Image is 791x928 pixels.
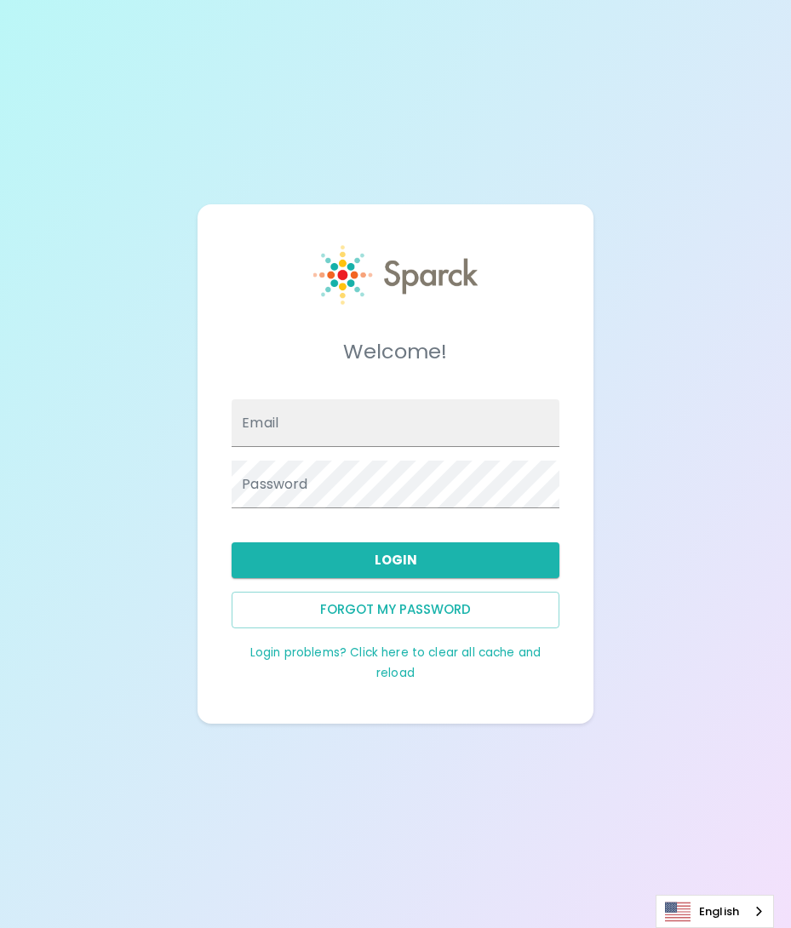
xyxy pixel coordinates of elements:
h5: Welcome! [232,338,559,365]
a: English [656,896,773,927]
div: Language [656,895,774,928]
aside: Language selected: English [656,895,774,928]
button: Forgot my password [232,592,559,627]
a: Login problems? Click here to clear all cache and reload [250,644,541,681]
img: Sparck logo [313,245,477,305]
button: Login [232,542,559,578]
